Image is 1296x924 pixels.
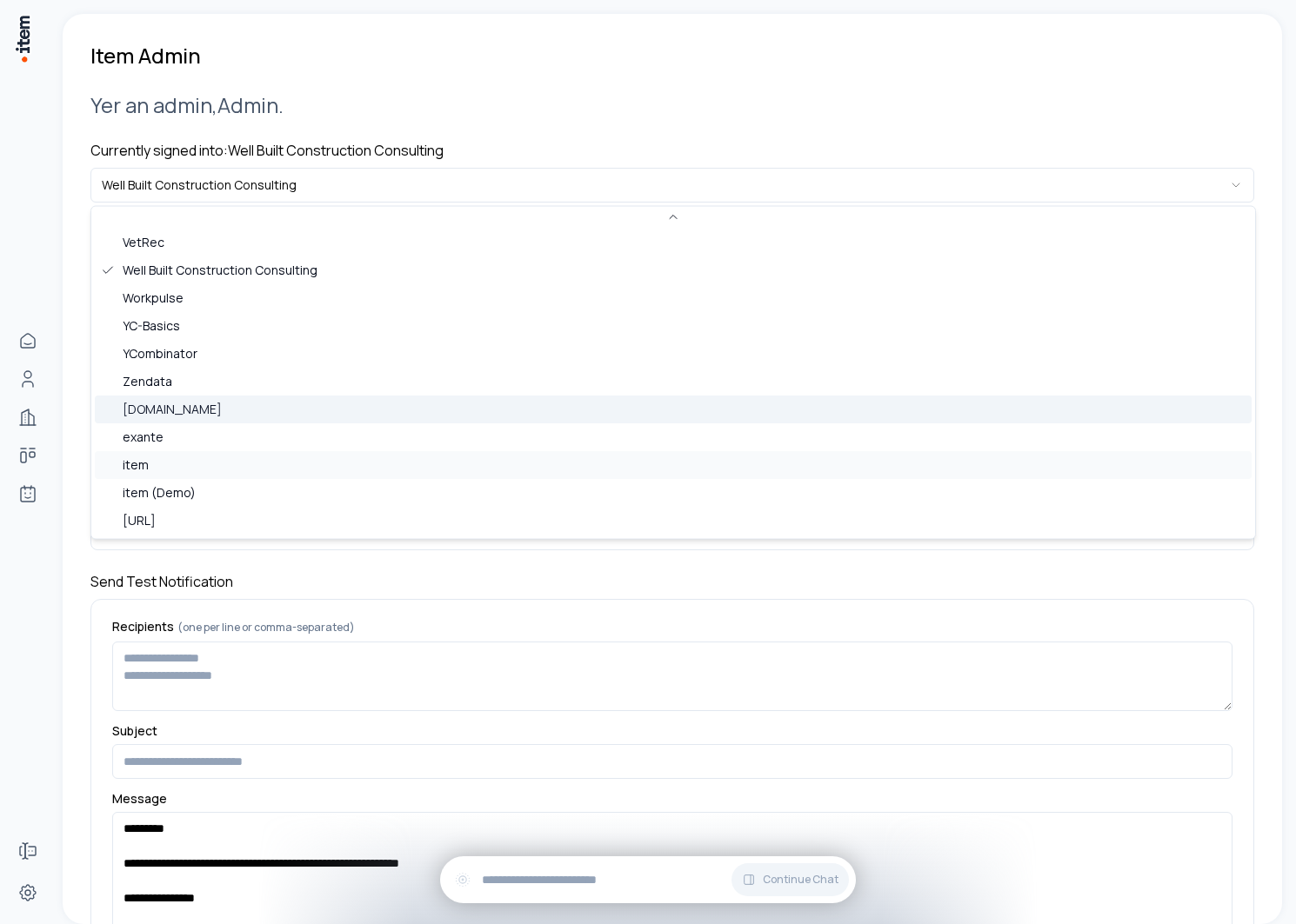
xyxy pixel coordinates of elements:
[123,402,222,419] span: [DOMAIN_NAME]
[123,429,164,447] span: exante
[123,235,164,252] span: VetRec
[123,346,197,363] span: YCombinator
[123,513,156,530] span: [URL]
[123,457,149,475] span: item
[123,318,180,336] span: YC-Basics
[123,263,317,280] span: Well Built Construction Consulting
[123,374,172,391] span: Zendata
[123,290,184,308] span: Workpulse
[123,485,196,502] span: item (Demo)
